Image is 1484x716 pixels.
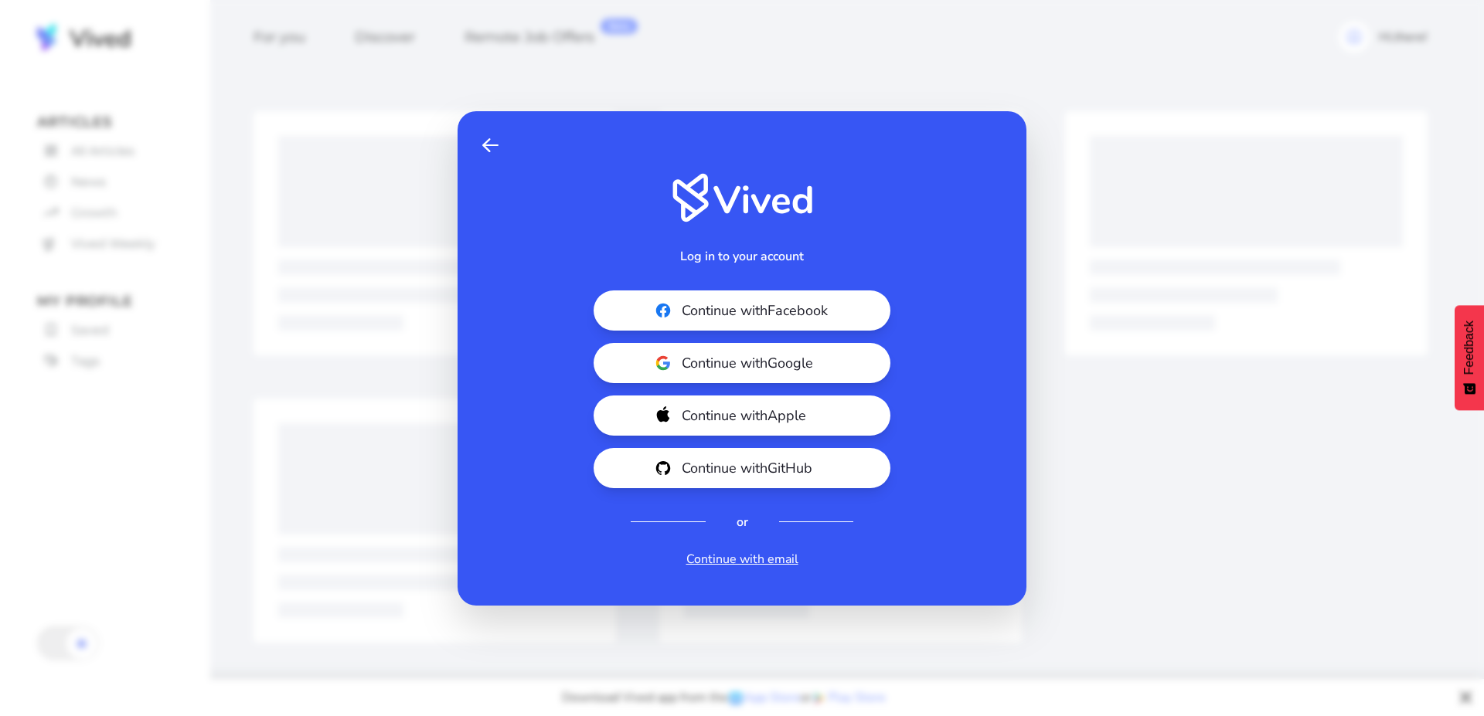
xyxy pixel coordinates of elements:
[682,300,855,321] span: Continue with Facebook
[594,290,890,331] button: Continue withFacebook
[594,395,890,436] button: Continue withApple
[682,352,855,374] span: Continue with Google
[1462,321,1476,375] span: Feedback
[1455,305,1484,410] button: Feedback - Show survey
[594,448,890,488] button: Continue withGitHub
[682,405,855,426] span: Continue with Apple
[682,457,855,479] span: Continue with GitHub
[686,550,798,568] a: Continue with email
[672,173,812,222] img: Vived
[680,247,804,266] h2: Log in to your account
[594,343,890,383] button: Continue withGoogle
[737,513,748,531] div: or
